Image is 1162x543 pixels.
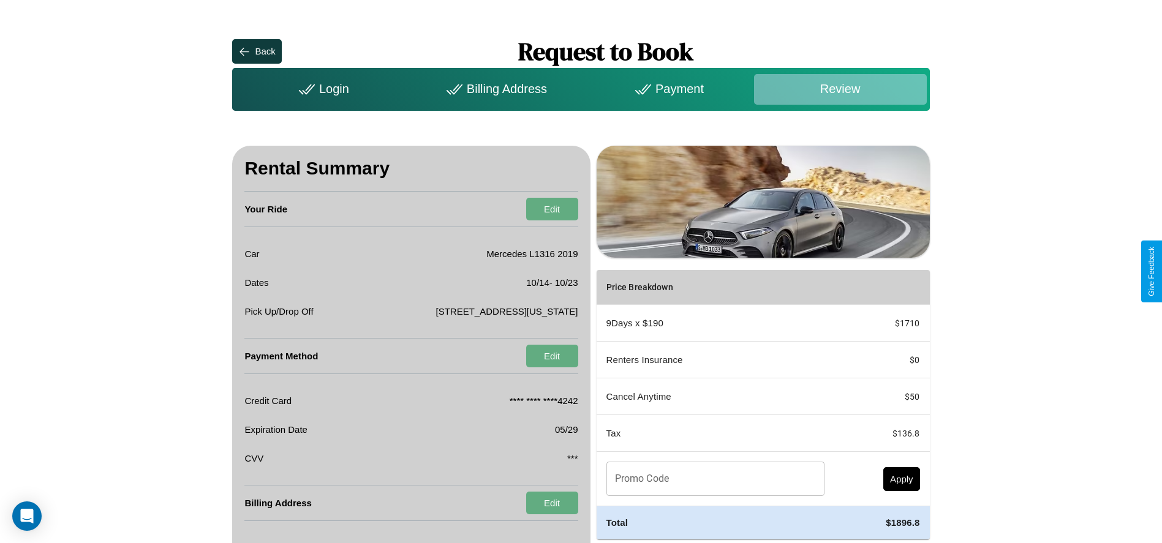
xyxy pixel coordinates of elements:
p: Mercedes L1316 2019 [486,245,578,262]
p: Cancel Anytime [606,388,824,405]
p: Dates [244,274,268,291]
div: Back [255,46,275,56]
p: 9 Days x $ 190 [606,315,824,331]
table: simple table [597,270,930,539]
button: Edit [526,492,578,514]
button: Back [232,39,281,64]
p: Renters Insurance [606,351,824,368]
h3: Rental Summary [244,146,578,192]
p: Car [244,245,259,262]
p: [STREET_ADDRESS][US_STATE] [436,303,578,320]
h4: Total [606,516,824,529]
h1: Request to Book [282,35,930,68]
div: Open Intercom Messenger [12,501,42,531]
h4: Your Ride [244,192,287,227]
p: Tax [606,425,824,441]
div: Login [235,74,408,105]
p: CVV [244,450,263,466]
p: Pick Up/Drop Off [244,303,313,320]
div: Review [754,74,927,105]
button: Edit [526,198,578,220]
div: Billing Address [408,74,581,105]
button: Edit [526,345,578,367]
div: Payment [581,74,753,105]
td: $ 50 [834,378,930,415]
p: 10 / 14 - 10 / 23 [526,274,578,291]
th: Price Breakdown [597,270,834,305]
p: 05/29 [555,421,578,438]
p: Expiration Date [244,421,307,438]
td: $ 1710 [834,305,930,342]
td: $ 136.8 [834,415,930,452]
div: Give Feedback [1147,247,1156,296]
td: $ 0 [834,342,930,378]
h4: Billing Address [244,485,311,520]
p: Credit Card [244,392,292,409]
h4: $ 1896.8 [844,516,920,529]
button: Apply [883,467,920,491]
h4: Payment Method [244,339,318,373]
